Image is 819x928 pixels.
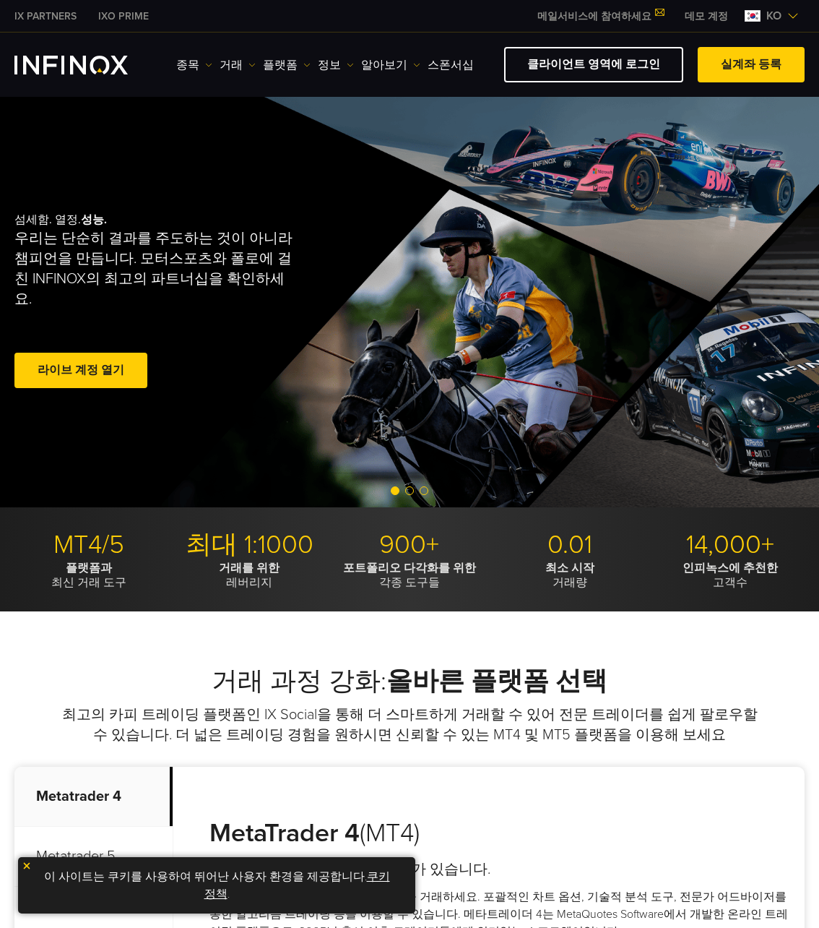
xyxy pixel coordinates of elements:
a: INFINOX [87,9,160,24]
span: ko [760,7,787,25]
strong: MetaTrader 4 [209,817,360,848]
a: 거래 [220,56,256,74]
p: 최신 거래 도구 [14,561,164,590]
p: 거래량 [495,561,644,590]
a: 정보 [318,56,354,74]
h2: 거래 과정 강화: [14,666,805,697]
p: 최고의 카피 트레이딩 플랫폼인 IX Social을 통해 더 스마트하게 거래할 수 있어 전문 트레이더를 쉽게 팔로우할 수 있습니다. 더 넓은 트레이딩 경험을 원하시면 신뢰할 수... [59,705,760,745]
p: 고객수 [655,561,805,590]
p: 이 사이트는 쿠키를 사용하여 뛰어난 사용자 환경을 제공합니다. . [25,864,408,906]
strong: 성능. [81,212,107,227]
p: 0.01 [495,529,644,561]
p: MT4/5 [14,529,164,561]
a: 메일서비스에 참여하세요 [526,10,674,22]
h3: (MT4) [209,817,797,849]
p: 14,000+ [655,529,805,561]
strong: 올바른 플랫폼 선택 [386,666,607,697]
strong: 플랫폼과 [66,561,112,575]
p: 900+ [335,529,485,561]
a: 스폰서십 [428,56,474,74]
a: 종목 [176,56,212,74]
a: INFINOX Logo [14,56,162,74]
strong: 거래를 위한 [219,561,279,575]
span: Go to slide 3 [420,486,428,495]
a: 실계좌 등록 [698,47,805,82]
p: Metatrader 5 [14,827,173,887]
strong: 인피녹스에 추천한 [682,561,778,575]
span: Go to slide 2 [405,486,414,495]
p: 최대 1:1000 [175,529,324,561]
a: INFINOX MENU [674,9,739,24]
h4: 전 세계 투자자들 사이에서 인기가 있습니다. [209,859,797,880]
span: Go to slide 1 [391,486,399,495]
a: INFINOX [4,9,87,24]
p: 우리는 단순히 결과를 주도하는 것이 아니라 챔피언을 만듭니다. 모터스포츠와 폴로에 걸친 INFINOX의 최고의 파트너십을 확인하세요. [14,228,299,309]
div: 섬세함. 열정. [14,157,370,447]
img: yellow close icon [22,861,32,871]
p: Metatrader 4 [14,767,173,827]
a: 라이브 계정 열기 [14,353,147,388]
p: 레버리지 [175,561,324,590]
a: 알아보기 [361,56,420,74]
p: 각종 도구들 [335,561,485,590]
strong: 포트폴리오 다각화를 위한 [343,561,476,575]
strong: 최소 시작 [545,561,594,575]
a: 플랫폼 [263,56,311,74]
a: 클라이언트 영역에 로그인 [504,47,683,82]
